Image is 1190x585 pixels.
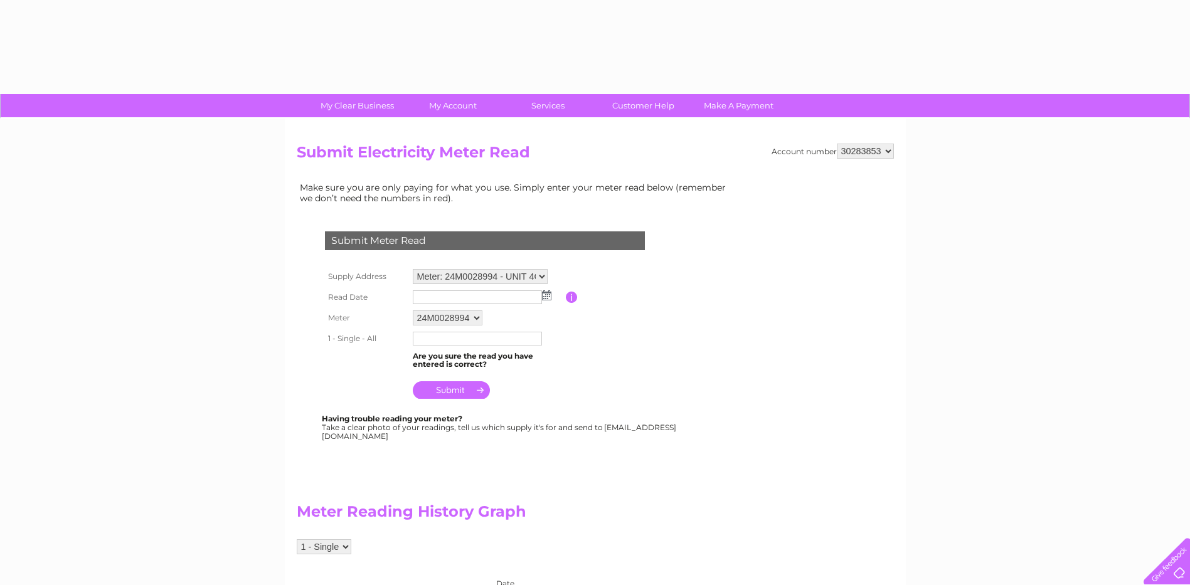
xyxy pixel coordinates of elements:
img: ... [542,290,551,300]
th: Supply Address [322,266,410,287]
a: My Account [401,94,504,117]
a: Services [496,94,600,117]
td: Make sure you are only paying for what you use. Simply enter your meter read below (remember we d... [297,179,736,206]
div: Account number [772,144,894,159]
td: Are you sure the read you have entered is correct? [410,349,566,372]
h2: Submit Electricity Meter Read [297,144,894,167]
a: Customer Help [592,94,695,117]
th: Read Date [322,287,410,307]
th: Meter [322,307,410,329]
b: Having trouble reading your meter? [322,414,462,423]
a: My Clear Business [305,94,409,117]
h2: Meter Reading History Graph [297,503,736,527]
input: Information [566,292,578,303]
div: Take a clear photo of your readings, tell us which supply it's for and send to [EMAIL_ADDRESS][DO... [322,414,678,440]
th: 1 - Single - All [322,329,410,349]
input: Submit [413,381,490,399]
a: Make A Payment [687,94,790,117]
div: Submit Meter Read [325,231,645,250]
